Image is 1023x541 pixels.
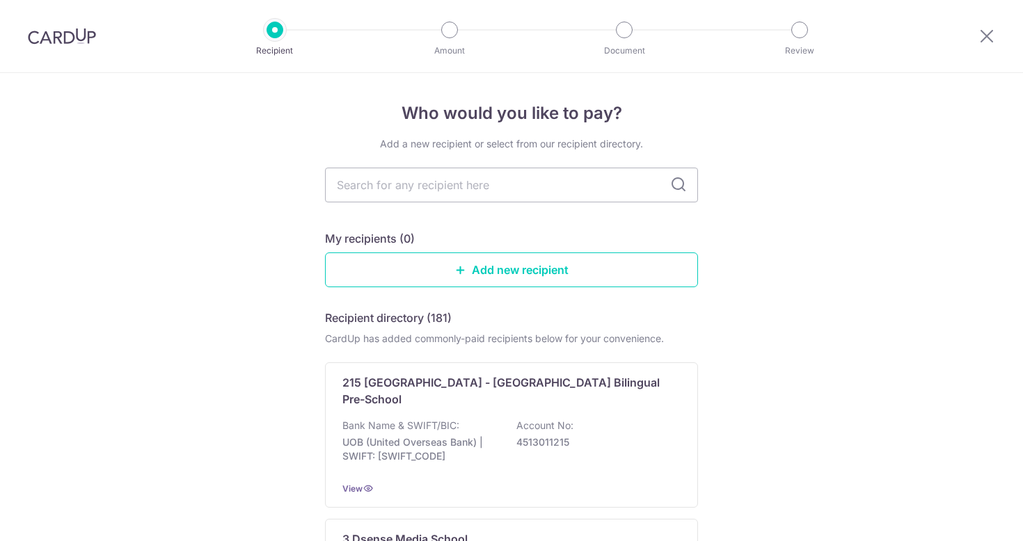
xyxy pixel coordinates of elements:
img: CardUp [28,28,96,45]
h5: My recipients (0) [325,230,415,247]
div: Add a new recipient or select from our recipient directory. [325,137,698,151]
p: UOB (United Overseas Bank) | SWIFT: [SWIFT_CODE] [342,435,498,463]
p: Account No: [516,419,573,433]
p: Recipient [223,44,326,58]
p: 4513011215 [516,435,672,449]
p: Document [573,44,676,58]
p: Review [748,44,851,58]
a: Add new recipient [325,252,698,287]
div: CardUp has added commonly-paid recipients below for your convenience. [325,332,698,346]
h5: Recipient directory (181) [325,309,452,326]
h4: Who would you like to pay? [325,101,698,126]
a: View [342,483,363,494]
input: Search for any recipient here [325,168,698,202]
p: Amount [398,44,501,58]
p: Bank Name & SWIFT/BIC: [342,419,459,433]
p: 215 [GEOGRAPHIC_DATA] - [GEOGRAPHIC_DATA] Bilingual Pre-School [342,374,664,407]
